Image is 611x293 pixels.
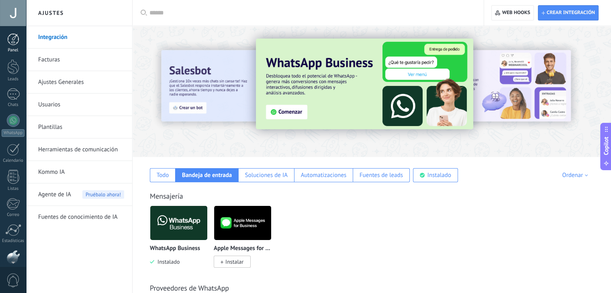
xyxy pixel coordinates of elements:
[38,94,124,116] a: Usuarios
[427,171,451,179] div: Instalado
[38,206,124,228] a: Fuentes de conocimiento de IA
[214,245,272,252] p: Apple Messages for Business
[26,71,132,94] li: Ajustes Generales
[38,49,124,71] a: Facturas
[38,183,71,206] span: Agente de IA
[360,171,403,179] div: Fuentes de leads
[562,171,591,179] div: Ordenar
[2,186,25,191] div: Listas
[538,5,599,20] button: Crear integración
[161,50,332,122] img: Slide 2
[2,77,25,82] div: Leads
[26,116,132,138] li: Plantillas
[256,39,473,129] img: Slide 3
[26,49,132,71] li: Facturas
[38,116,124,138] a: Plantillas
[150,283,229,293] a: Proveedores de WhatsApp
[38,138,124,161] a: Herramientas de comunicación
[157,171,169,179] div: Todo
[26,26,132,49] li: Integración
[225,258,243,265] span: Instalar
[182,171,232,179] div: Bandeja de entrada
[150,245,200,252] p: WhatsApp Business
[38,183,124,206] a: Agente de IAPruébalo ahora!
[502,10,530,16] span: Web hooks
[245,171,288,179] div: Soluciones de IA
[150,206,214,277] div: WhatsApp Business
[38,161,124,183] a: Kommo IA
[2,48,25,53] div: Panel
[547,10,595,16] span: Crear integración
[214,203,271,242] img: logo_main.png
[400,50,571,122] img: Slide 1
[82,190,124,199] span: Pruébalo ahora!
[26,161,132,183] li: Kommo IA
[150,191,183,201] a: Mensajería
[2,238,25,244] div: Estadísticas
[150,203,207,242] img: logo_main.png
[214,206,278,277] div: Apple Messages for Business
[602,137,610,155] span: Copilot
[2,102,25,108] div: Chats
[2,158,25,163] div: Calendario
[154,258,180,265] span: Instalado
[26,138,132,161] li: Herramientas de comunicación
[26,94,132,116] li: Usuarios
[26,183,132,206] li: Agente de IA
[2,212,25,218] div: Correo
[38,71,124,94] a: Ajustes Generales
[301,171,347,179] div: Automatizaciones
[38,26,124,49] a: Integración
[26,206,132,228] li: Fuentes de conocimiento de IA
[2,129,25,137] div: WhatsApp
[491,5,533,20] button: Web hooks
